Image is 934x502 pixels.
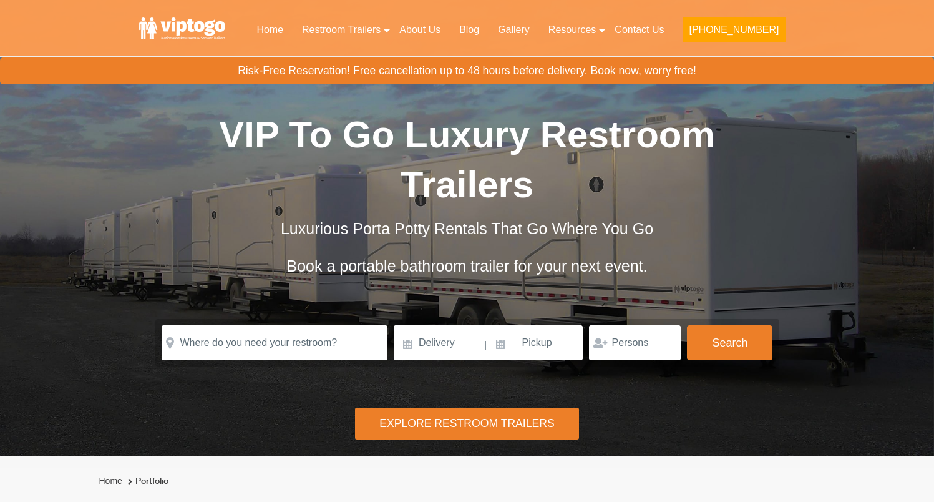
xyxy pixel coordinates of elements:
[589,325,681,360] input: Persons
[281,220,653,237] span: Luxurious Porta Potty Rentals That Go Where You Go
[286,257,647,275] span: Book a portable bathroom trailer for your next event.
[489,16,539,44] a: Gallery
[683,17,785,42] button: [PHONE_NUMBER]
[219,114,715,205] span: VIP To Go Luxury Restroom Trailers
[394,325,483,360] input: Delivery
[484,325,487,365] span: |
[162,325,387,360] input: Where do you need your restroom?
[687,325,772,360] button: Search
[450,16,489,44] a: Blog
[390,16,450,44] a: About Us
[539,16,605,44] a: Resources
[293,16,390,44] a: Restroom Trailers
[247,16,293,44] a: Home
[605,16,673,44] a: Contact Us
[489,325,583,360] input: Pickup
[673,16,794,50] a: [PHONE_NUMBER]
[355,408,579,440] div: Explore Restroom Trailers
